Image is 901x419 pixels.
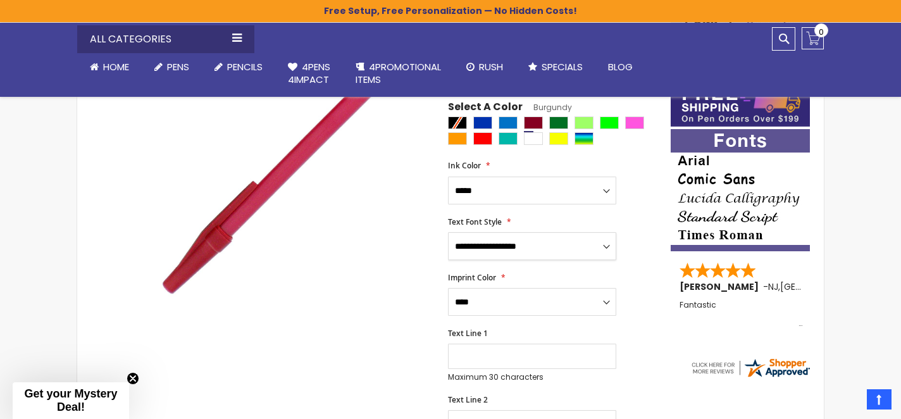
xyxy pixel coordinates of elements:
[690,371,811,382] a: 4pens.com certificate URL
[549,116,568,129] div: Green
[575,132,593,145] div: Assorted
[549,132,568,145] div: Yellow
[448,272,496,283] span: Imprint Color
[680,301,802,328] div: Fantastic
[542,60,583,73] span: Specials
[819,26,824,38] span: 0
[103,60,129,73] span: Home
[448,328,488,339] span: Text Line 1
[77,25,254,53] div: All Categories
[77,53,142,81] a: Home
[448,216,502,227] span: Text Font Style
[516,53,595,81] a: Specials
[499,132,518,145] div: Teal
[473,132,492,145] div: Red
[356,60,441,86] span: 4PROMOTIONAL ITEMS
[575,116,593,129] div: Green Light
[142,23,431,312] img: belfast-b-burgundy_1_1.jpg
[625,116,644,129] div: Pink
[763,280,873,293] span: - ,
[671,129,810,251] img: font-personalization-examples
[275,53,343,94] a: 4Pens4impact
[690,356,811,379] img: 4pens.com widget logo
[227,60,263,73] span: Pencils
[448,160,481,171] span: Ink Color
[802,27,824,49] a: 0
[142,53,202,81] a: Pens
[600,116,619,129] div: Lime Green
[167,60,189,73] span: Pens
[680,280,763,293] span: [PERSON_NAME]
[523,102,572,113] span: Burgundy
[479,60,503,73] span: Rush
[343,53,454,94] a: 4PROMOTIONALITEMS
[499,116,518,129] div: Blue Light
[797,385,901,419] iframe: Google Customer Reviews
[595,53,645,81] a: Blog
[780,280,873,293] span: [GEOGRAPHIC_DATA]
[454,53,516,81] a: Rush
[13,382,129,419] div: Get your Mystery Deal!Close teaser
[524,132,543,145] div: White
[473,116,492,129] div: Blue
[127,372,139,385] button: Close teaser
[448,372,616,382] p: Maximum 30 characters
[288,60,330,86] span: 4Pens 4impact
[448,100,523,117] span: Select A Color
[448,394,488,405] span: Text Line 2
[608,60,633,73] span: Blog
[768,280,778,293] span: NJ
[202,53,275,81] a: Pencils
[671,81,810,127] img: Free shipping on orders over $199
[524,116,543,129] div: Burgundy
[448,132,467,145] div: Orange
[24,387,117,413] span: Get your Mystery Deal!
